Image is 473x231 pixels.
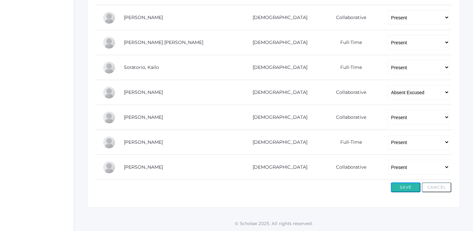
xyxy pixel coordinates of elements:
[102,36,116,49] div: Ian Serafini Pozzi
[239,130,316,155] td: [DEMOGRAPHIC_DATA]
[124,89,163,95] a: [PERSON_NAME]
[239,80,316,105] td: [DEMOGRAPHIC_DATA]
[316,30,381,55] td: Full-Time
[316,155,381,180] td: Collaborative
[102,111,116,124] div: Maxwell Tourje
[102,86,116,99] div: Hadley Sponseller
[316,5,381,30] td: Collaborative
[391,182,420,192] button: Save
[239,55,316,80] td: [DEMOGRAPHIC_DATA]
[422,182,451,192] button: Cancel
[102,161,116,174] div: Shem Zeller
[124,39,203,45] a: [PERSON_NAME] [PERSON_NAME]
[316,55,381,80] td: Full-Time
[102,61,116,74] div: Kailo Soratorio
[316,80,381,105] td: Collaborative
[124,139,163,145] a: [PERSON_NAME]
[102,136,116,149] div: Elias Zacharia
[316,130,381,155] td: Full-Time
[239,105,316,130] td: [DEMOGRAPHIC_DATA]
[102,11,116,24] div: Vincent Scrudato
[124,164,163,170] a: [PERSON_NAME]
[124,114,163,120] a: [PERSON_NAME]
[74,220,473,227] p: © Scholae 2025. All rights reserved.
[239,30,316,55] td: [DEMOGRAPHIC_DATA]
[124,64,159,70] a: Soratorio, Kailo
[316,105,381,130] td: Collaborative
[239,155,316,180] td: [DEMOGRAPHIC_DATA]
[239,5,316,30] td: [DEMOGRAPHIC_DATA]
[124,14,163,20] a: [PERSON_NAME]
